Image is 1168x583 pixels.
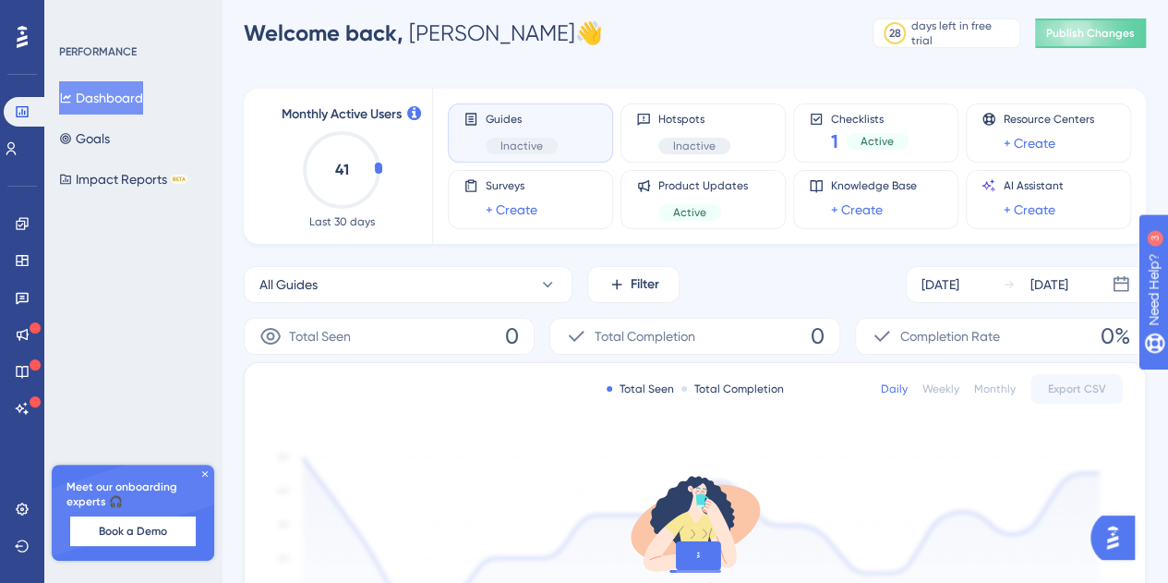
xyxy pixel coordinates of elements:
[673,205,706,220] span: Active
[1048,382,1106,396] span: Export CSV
[171,175,187,184] div: BETA
[831,112,909,125] span: Checklists
[505,322,519,351] span: 0
[1030,273,1068,296] div: [DATE]
[974,382,1016,396] div: Monthly
[244,19,403,46] span: Welcome back,
[658,178,748,193] span: Product Updates
[811,322,825,351] span: 0
[631,273,659,296] span: Filter
[128,9,134,24] div: 3
[309,214,375,229] span: Last 30 days
[1101,322,1130,351] span: 0%
[921,273,959,296] div: [DATE]
[43,5,115,27] span: Need Help?
[335,161,349,178] text: 41
[595,325,695,347] span: Total Completion
[922,382,959,396] div: Weekly
[681,382,784,396] div: Total Completion
[59,122,110,155] button: Goals
[881,382,908,396] div: Daily
[1004,178,1064,193] span: AI Assistant
[289,325,351,347] span: Total Seen
[259,273,318,296] span: All Guides
[861,134,894,149] span: Active
[1035,18,1146,48] button: Publish Changes
[1004,199,1055,221] a: + Create
[486,199,537,221] a: + Create
[831,178,917,193] span: Knowledge Base
[500,139,543,153] span: Inactive
[900,325,1000,347] span: Completion Rate
[282,103,402,126] span: Monthly Active Users
[244,266,572,303] button: All Guides
[66,480,199,509] span: Meet our onboarding experts 🎧
[831,199,883,221] a: + Create
[59,163,187,196] button: Impact ReportsBETA
[658,112,730,127] span: Hotspots
[244,18,603,48] div: [PERSON_NAME] 👋
[59,44,137,59] div: PERFORMANCE
[1030,374,1123,404] button: Export CSV
[607,382,674,396] div: Total Seen
[587,266,680,303] button: Filter
[1004,112,1094,127] span: Resource Centers
[59,81,143,115] button: Dashboard
[889,26,901,41] div: 28
[486,112,558,127] span: Guides
[911,18,1014,48] div: days left in free trial
[486,178,537,193] span: Surveys
[1090,510,1146,565] iframe: UserGuiding AI Assistant Launcher
[673,139,716,153] span: Inactive
[70,516,196,546] button: Book a Demo
[1004,132,1055,154] a: + Create
[99,524,167,539] span: Book a Demo
[831,128,838,154] span: 1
